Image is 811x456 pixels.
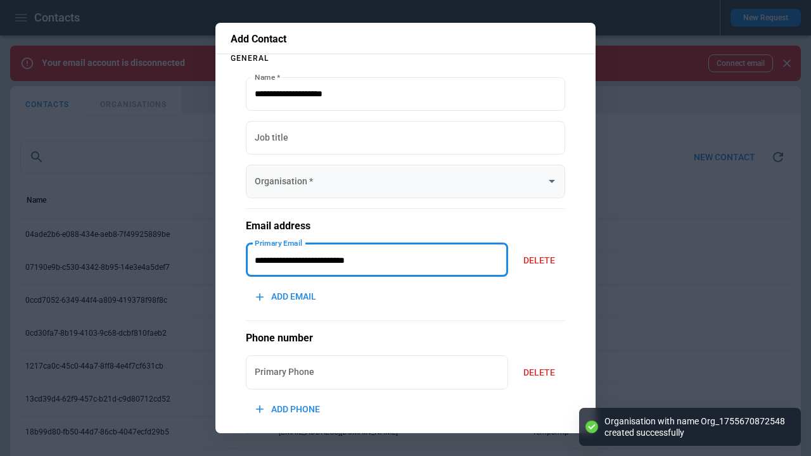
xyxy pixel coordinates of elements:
label: Name [255,72,280,82]
p: Add Contact [231,33,580,46]
div: Organisation with name Org_1755670872548 created successfully [604,415,788,438]
h5: Phone number [246,331,565,345]
label: Primary Email [255,237,303,248]
h5: Email address [246,219,565,233]
button: DELETE [513,247,565,274]
button: Open [543,172,561,190]
button: DELETE [513,359,565,386]
button: ADD PHONE [246,396,330,423]
p: Notes [246,433,565,452]
p: General [231,54,580,62]
button: ADD EMAIL [246,283,326,310]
